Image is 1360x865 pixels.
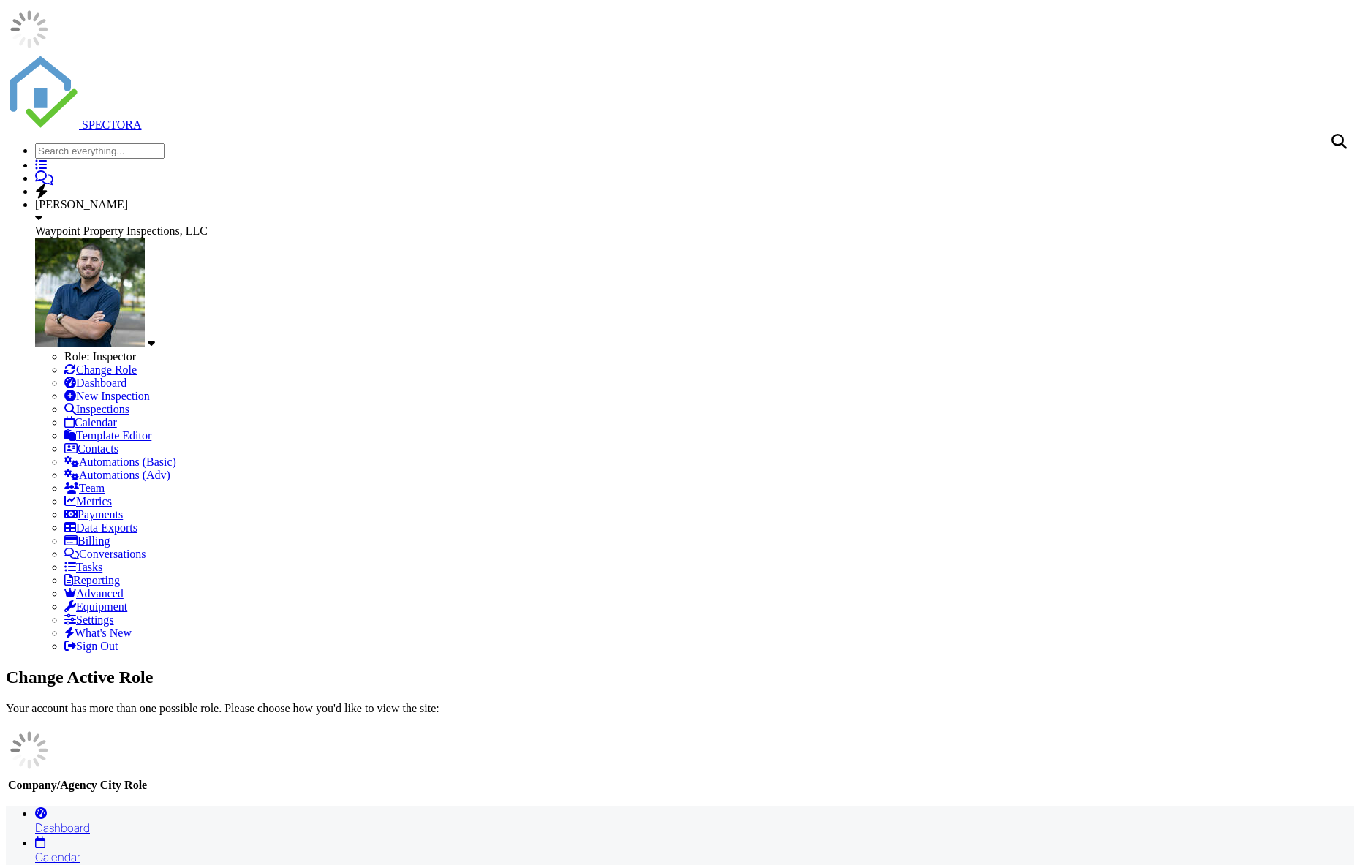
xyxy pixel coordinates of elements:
[64,350,136,363] span: Role: Inspector
[6,702,1354,715] p: Your account has more than one possible role. Please choose how you'd like to view the site:
[35,143,165,159] input: Search everything...
[64,521,137,534] a: Data Exports
[6,727,53,774] img: loading-93afd81d04378562ca97960a6d0abf470c8f8241ccf6a1b4da771bf876922d1b.gif
[64,600,127,613] a: Equipment
[35,224,1354,238] div: Waypoint Property Inspections, LLC
[64,508,123,521] a: Payments
[35,238,145,347] img: 2b2a0036__copy.jpg
[64,456,176,468] a: Automations (Basic)
[35,835,1354,864] a: Calendar
[6,118,142,131] a: SPECTORA
[64,627,132,639] a: What's New
[6,56,79,129] img: The Best Home Inspection Software - Spectora
[35,850,1354,864] div: Calendar
[64,561,102,573] a: Tasks
[6,6,53,53] img: loading-93afd81d04378562ca97960a6d0abf470c8f8241ccf6a1b4da771bf876922d1b.gif
[64,403,129,415] a: Inspections
[35,820,1354,835] div: Dashboard
[64,416,117,428] a: Calendar
[64,469,170,481] a: Automations (Adv)
[64,442,118,455] a: Contacts
[64,482,105,494] a: Team
[6,668,1354,687] h2: Change Active Role
[35,198,1354,211] div: [PERSON_NAME]
[64,548,146,560] a: Conversations
[35,806,1354,835] a: Dashboard
[64,363,137,376] a: Change Role
[64,429,151,442] a: Template Editor
[82,118,142,131] span: SPECTORA
[64,640,118,652] a: Sign Out
[124,778,148,793] th: Role
[64,495,112,507] a: Metrics
[99,778,122,793] th: City
[64,390,150,402] a: New Inspection
[7,778,98,793] th: Company/Agency
[64,574,120,586] a: Reporting
[64,613,114,626] a: Settings
[64,535,110,547] a: Billing
[64,377,126,389] a: Dashboard
[64,587,124,600] a: Advanced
